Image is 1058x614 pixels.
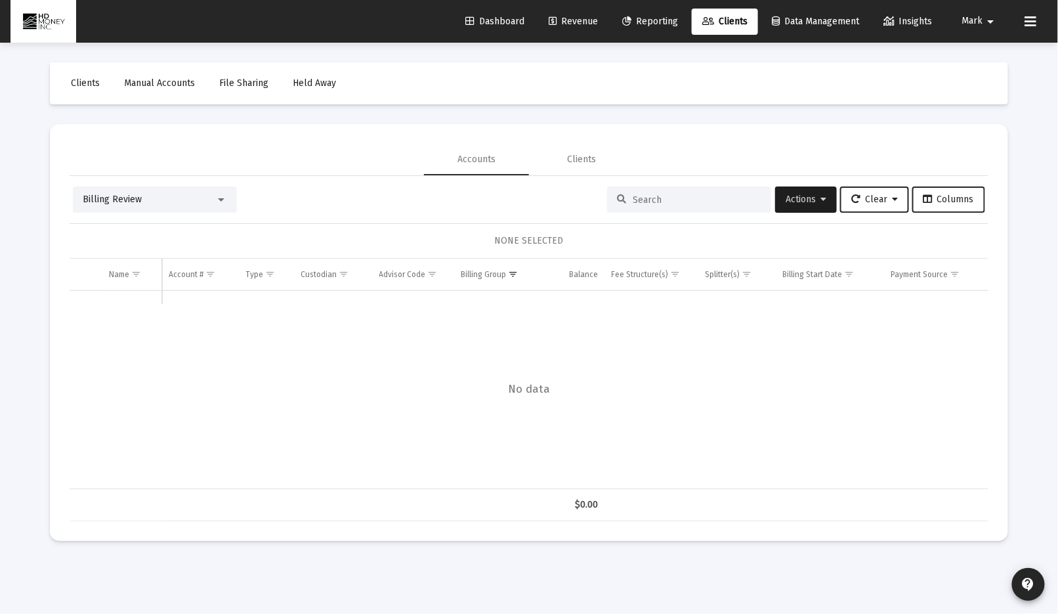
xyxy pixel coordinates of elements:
a: Held Away [282,70,347,97]
div: Advisor Code [379,269,426,280]
div: NONE SELECTED [80,234,978,248]
span: Show filter options for column 'Name' [131,269,141,279]
div: Data grid [70,259,988,521]
span: Clients [71,77,100,89]
span: Show filter options for column 'Billing Group' [508,269,518,279]
div: Splitter(s) [705,269,740,280]
span: Clear [851,194,898,205]
td: Column Name [102,259,162,290]
td: Column Advisor Code [373,259,455,290]
td: Column Account # [162,259,239,290]
div: Accounts [457,153,496,166]
span: Mark [962,16,983,27]
span: Show filter options for column 'Type' [266,269,276,279]
button: Mark [946,8,1015,34]
img: Dashboard [20,9,66,35]
div: Billing Start Date [783,269,843,280]
a: Insights [873,9,943,35]
span: Show filter options for column 'Splitter(s)' [742,269,751,279]
span: Reporting [622,16,678,27]
a: Dashboard [455,9,535,35]
td: Column Splitter(s) [698,259,776,290]
div: Type [246,269,264,280]
div: Fee Structure(s) [612,269,669,280]
a: Clients [60,70,110,97]
td: Column Type [240,259,295,290]
a: File Sharing [209,70,279,97]
a: Reporting [612,9,688,35]
div: Account # [169,269,203,280]
span: Show filter options for column 'Billing Start Date' [845,269,855,279]
a: Data Management [761,9,870,35]
mat-icon: arrow_drop_down [983,9,999,35]
span: Show filter options for column 'Advisor Code' [428,269,438,279]
span: Manual Accounts [124,77,195,89]
td: Column Fee Structure(s) [605,259,698,290]
td: Column Balance [545,259,605,290]
span: Show filter options for column 'Custodian' [339,269,349,279]
div: Name [109,269,129,280]
span: Insights [883,16,933,27]
span: Columns [923,194,974,205]
a: Manual Accounts [114,70,205,97]
td: Column Billing Start Date [776,259,885,290]
span: Show filter options for column 'Account #' [205,269,215,279]
button: Columns [912,186,985,213]
span: Billing Review [83,194,142,205]
span: File Sharing [219,77,268,89]
span: Actions [786,194,826,205]
td: Column Billing Group [454,259,545,290]
button: Actions [775,186,837,213]
div: Clients [567,153,596,166]
td: Column Payment Source [884,259,988,290]
span: Revenue [549,16,598,27]
div: Billing Group [461,269,506,280]
span: Data Management [772,16,859,27]
span: Show filter options for column 'Fee Structure(s)' [671,269,681,279]
div: Payment Source [891,269,948,280]
span: Show filter options for column 'Payment Source' [950,269,960,279]
td: Column Custodian [294,259,372,290]
span: Clients [702,16,748,27]
div: Custodian [301,269,337,280]
div: $0.00 [552,498,599,512]
a: Revenue [538,9,608,35]
button: Clear [840,186,909,213]
mat-icon: contact_support [1021,577,1036,592]
span: Dashboard [465,16,524,27]
div: Balance [570,269,599,280]
span: Held Away [293,77,336,89]
input: Search [633,194,761,206]
a: Clients [692,9,758,35]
